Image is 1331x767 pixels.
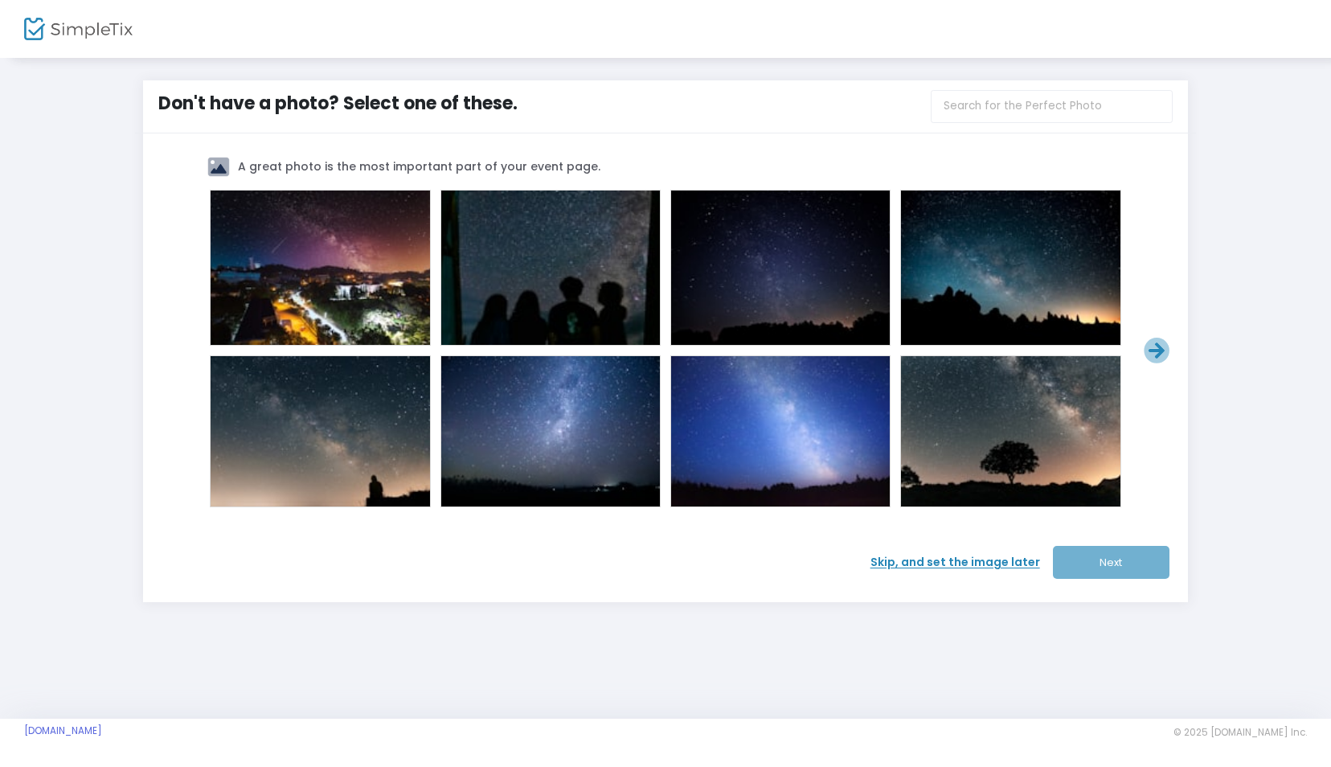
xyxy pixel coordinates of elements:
[158,90,915,117] h4: Don't have a photo? Select one of these.
[870,554,1053,571] span: Skip, and set the image later
[931,90,1173,123] input: Search for the Perfect Photo
[233,158,601,175] div: A great photo is the most important part of your event page.
[207,157,230,177] img: event-image.png
[24,724,102,737] a: [DOMAIN_NAME]
[1173,726,1307,739] span: © 2025 [DOMAIN_NAME] Inc.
